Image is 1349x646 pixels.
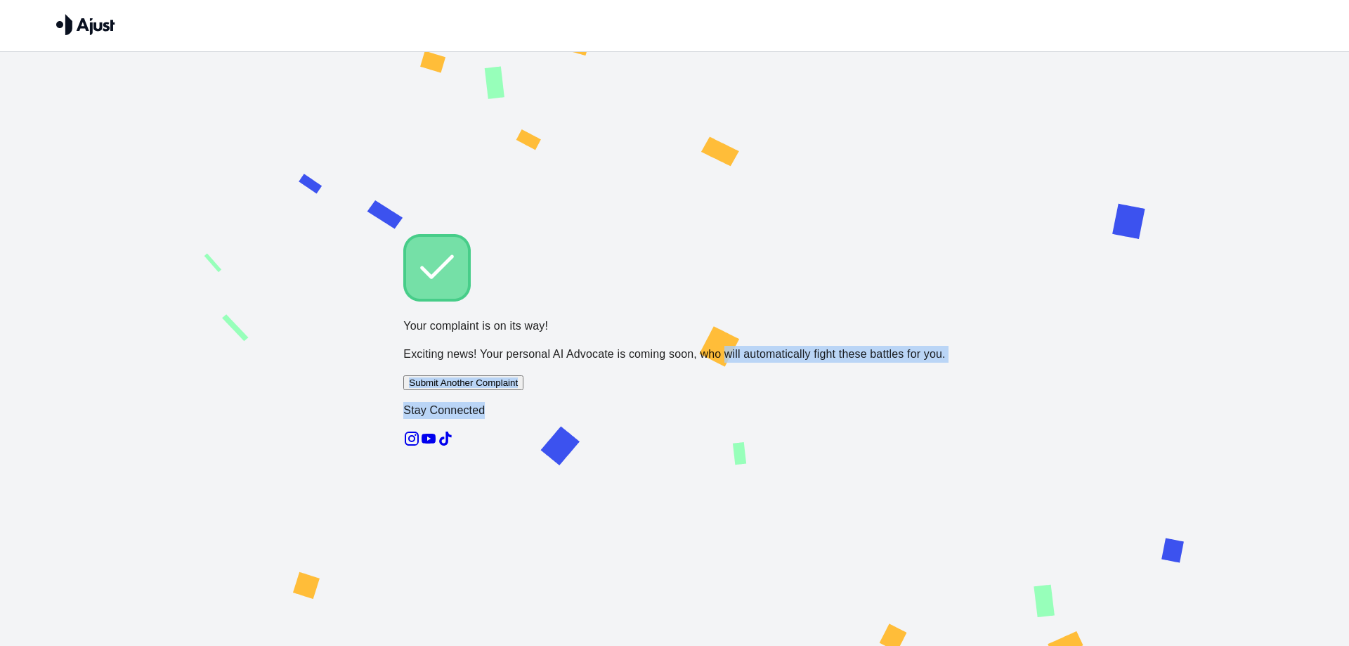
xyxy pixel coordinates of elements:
[403,346,945,363] p: Exciting news! Your personal AI Advocate is coming soon, who will automatically fight these battl...
[403,234,471,302] img: Check!
[403,402,945,419] p: Stay Connected
[56,14,115,35] img: Ajust
[403,375,523,390] button: Submit Another Complaint
[403,318,945,335] p: Your complaint is on its way!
